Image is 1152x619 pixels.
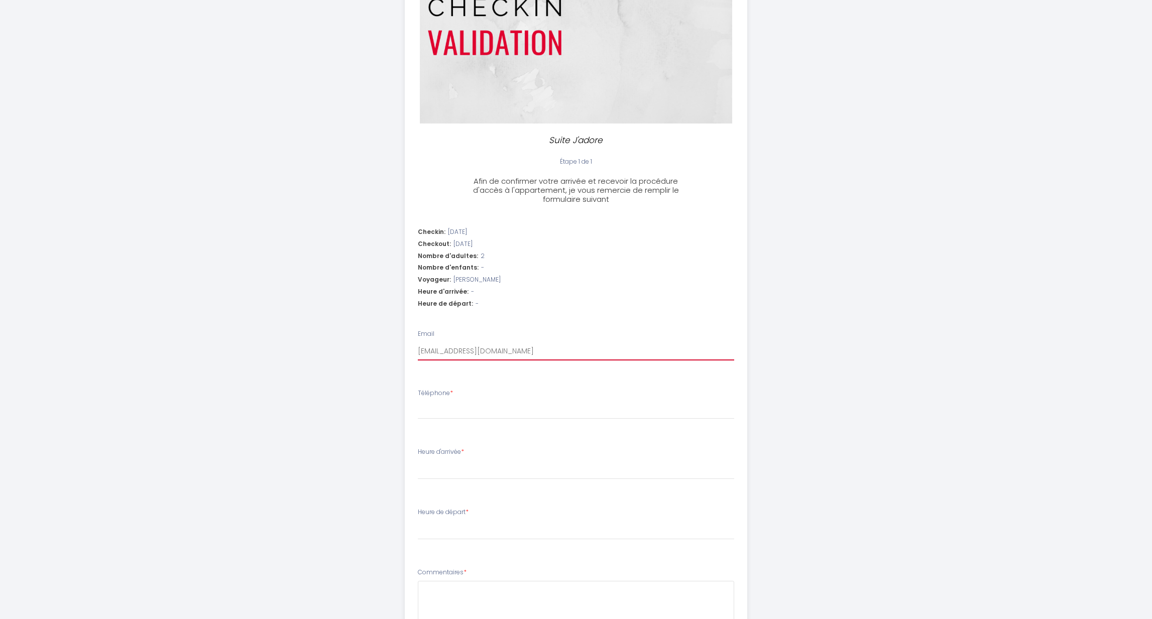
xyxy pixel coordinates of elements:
[418,508,469,517] label: Heure de départ
[473,176,679,204] span: Afin de confirmer votre arrivée et recevoir la procédure d'accès à l'appartement, je vous remerci...
[418,275,451,285] span: Voyageur:
[471,287,474,297] span: -
[418,287,469,297] span: Heure d'arrivée:
[469,134,683,147] p: Suite J'adore
[560,157,592,166] span: Étape 1 de 1
[418,227,445,237] span: Checkin:
[448,227,467,237] span: [DATE]
[418,239,451,249] span: Checkout:
[418,299,473,309] span: Heure de départ:
[418,252,478,261] span: Nombre d'adultes:
[453,275,501,285] span: [PERSON_NAME]
[476,299,479,309] span: -
[418,263,479,273] span: Nombre d'enfants:
[481,263,484,273] span: -
[418,447,464,457] label: Heure d'arrivée
[418,568,467,577] label: Commentaires
[418,329,434,339] label: Email
[418,389,453,398] label: Téléphone
[481,252,485,261] span: 2
[453,239,473,249] span: [DATE]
